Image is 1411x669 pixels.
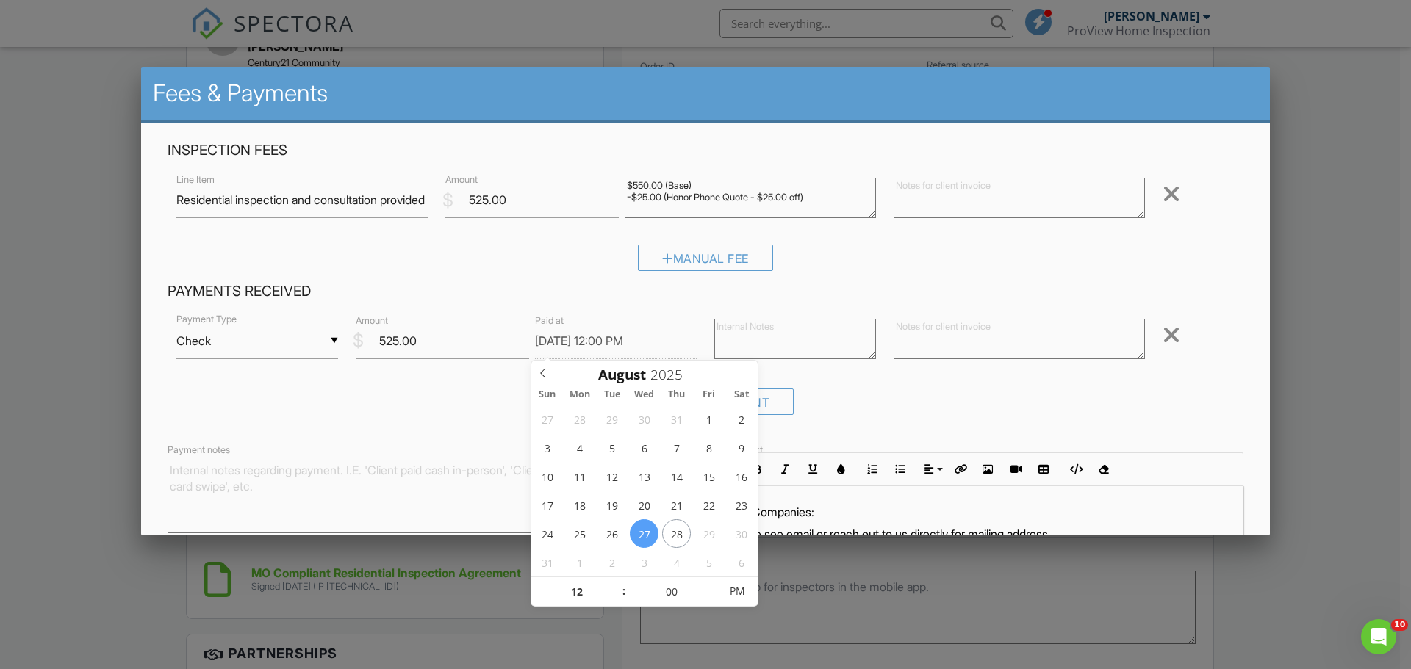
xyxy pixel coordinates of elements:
[918,455,946,483] button: Align
[168,444,230,457] label: Payment notes
[597,433,626,462] span: August 5, 2025
[353,328,364,353] div: $
[153,79,1258,108] h2: Fees & Payments
[168,141,1243,160] h4: Inspection Fees
[565,519,594,548] span: August 25, 2025
[662,405,691,433] span: July 31, 2025
[727,526,1231,542] p: Please see email or reach out to us directly for mailing address.
[1061,455,1089,483] button: Code View
[533,519,561,548] span: August 24, 2025
[638,254,773,269] a: Manual Fee
[693,390,725,399] span: Fri
[597,462,626,491] span: August 12, 2025
[597,519,626,548] span: August 26, 2025
[565,433,594,462] span: August 4, 2025
[694,433,723,462] span: August 8, 2025
[1030,455,1058,483] button: Insert Table
[356,314,388,328] label: Amount
[662,519,691,548] span: August 28, 2025
[799,455,827,483] button: Underline (Ctrl+U)
[727,491,755,519] span: August 23, 2025
[628,390,661,399] span: Wed
[974,455,1002,483] button: Insert Image (Ctrl+P)
[694,462,723,491] span: August 15, 2025
[727,405,755,433] span: August 2, 2025
[622,576,626,606] span: :
[717,576,757,606] span: Click to toggle
[1361,619,1396,654] iframe: Intercom live chat
[168,282,1243,301] h4: Payments Received
[694,491,723,519] span: August 22, 2025
[176,173,215,187] label: Line Item
[565,462,594,491] span: August 11, 2025
[630,491,658,519] span: August 20, 2025
[533,491,561,519] span: August 17, 2025
[564,390,596,399] span: Mon
[630,405,658,433] span: July 30, 2025
[727,504,1231,520] p: Title Companies:
[662,491,691,519] span: August 21, 2025
[858,455,886,483] button: Ordered List
[1002,455,1030,483] button: Insert Video
[626,577,717,607] input: Scroll to increment
[630,462,658,491] span: August 13, 2025
[662,462,691,491] span: August 14, 2025
[625,178,876,218] textarea: $550.00 (Base) -$25.00 (Honor Phone Quote - $25.00 off)
[598,368,646,382] span: Scroll to increment
[727,433,755,462] span: August 9, 2025
[661,390,693,399] span: Thu
[630,433,658,462] span: August 6, 2025
[531,390,564,399] span: Sun
[771,455,799,483] button: Italic (Ctrl+I)
[565,405,594,433] span: July 28, 2025
[694,405,723,433] span: August 1, 2025
[535,314,564,328] label: Paid at
[596,390,628,399] span: Tue
[445,173,478,187] label: Amount
[176,313,237,326] label: Payment Type
[638,245,773,271] div: Manual Fee
[946,455,974,483] button: Insert Link (Ctrl+K)
[533,405,561,433] span: July 27, 2025
[533,462,561,491] span: August 10, 2025
[725,390,758,399] span: Sat
[662,433,691,462] span: August 7, 2025
[533,433,561,462] span: August 3, 2025
[727,462,755,491] span: August 16, 2025
[531,577,622,607] input: Scroll to increment
[886,455,914,483] button: Unordered List
[630,519,658,548] span: August 27, 2025
[1391,619,1408,631] span: 10
[597,491,626,519] span: August 19, 2025
[565,491,594,519] span: August 18, 2025
[1089,455,1117,483] button: Clear Formatting
[827,455,855,483] button: Colors
[597,405,626,433] span: July 29, 2025
[442,188,453,213] div: $
[646,365,694,384] input: Scroll to increment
